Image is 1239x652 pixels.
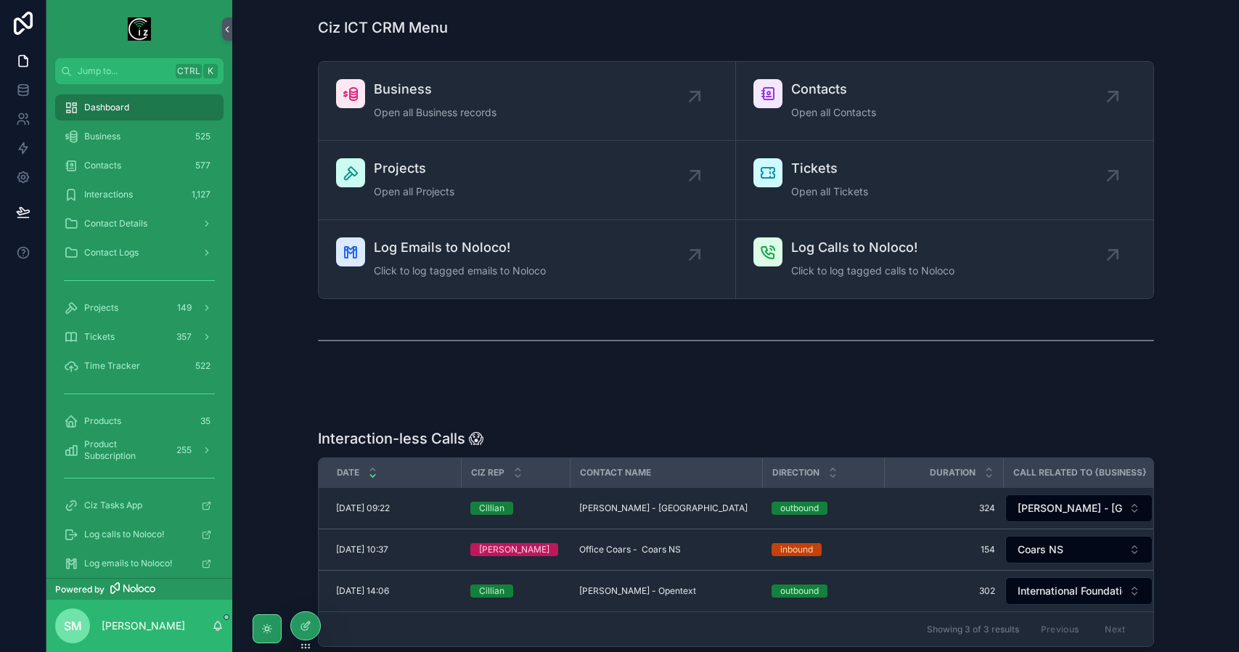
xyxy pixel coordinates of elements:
span: Contacts [791,79,876,99]
span: Call Related To {Business} [1013,467,1147,478]
div: [PERSON_NAME] [479,543,549,556]
a: inbound [772,543,876,556]
div: 35 [196,412,215,430]
a: [PERSON_NAME] [470,543,562,556]
a: Interactions1,127 [55,182,224,208]
span: K [205,65,216,77]
span: Tickets [84,331,115,343]
a: [PERSON_NAME] - [GEOGRAPHIC_DATA] [579,502,754,514]
span: Log emails to Noloco! [84,558,172,569]
button: Select Button [1005,494,1153,522]
a: Time Tracker522 [55,353,224,379]
div: 522 [191,357,215,375]
span: Contact Name [580,467,651,478]
a: 302 [894,585,995,597]
span: Log Emails to Noloco! [374,237,546,258]
a: Ciz Tasks App [55,492,224,518]
h1: Ciz ICT CRM Menu [318,17,448,38]
a: [DATE] 09:22 [336,502,453,514]
span: Contacts [84,160,121,171]
a: ContactsOpen all Contacts [736,62,1153,141]
a: [DATE] 10:37 [336,544,453,555]
a: Projects149 [55,295,224,321]
button: Select Button [1005,536,1153,563]
span: Open all Tickets [791,184,868,199]
a: Product Subscription255 [55,437,224,463]
span: Click to log tagged emails to Noloco [374,264,546,278]
span: Dashboard [84,102,129,113]
span: Projects [84,302,118,314]
span: [PERSON_NAME] - [GEOGRAPHIC_DATA] [579,502,748,514]
span: Open all Business records [374,105,496,120]
a: BusinessOpen all Business records [319,62,736,141]
div: 525 [191,128,215,145]
div: Cillian [479,502,504,515]
a: Contact Details [55,211,224,237]
p: [PERSON_NAME] [102,619,185,633]
a: Select Button [1005,535,1153,564]
a: [DATE] 14:06 [336,585,453,597]
span: Time Tracker [84,360,140,372]
span: Jump to... [78,65,170,77]
span: Contact Details [84,218,147,229]
div: Cillian [479,584,504,598]
a: Products35 [55,408,224,434]
a: 324 [894,502,995,514]
button: Jump to...CtrlK [55,58,224,84]
a: outbound [772,584,876,598]
a: Log Calls to Noloco!Click to log tagged calls to Noloco [736,220,1153,298]
span: Products [84,415,121,427]
a: TicketsOpen all Tickets [736,141,1153,220]
span: Tickets [791,158,868,179]
div: 255 [172,441,196,459]
span: Direction [772,467,819,478]
img: App logo [128,17,151,41]
a: outbound [772,502,876,515]
div: outbound [780,584,819,598]
a: Cillian [470,502,562,515]
a: Powered by [46,578,232,600]
a: Log emails to Noloco! [55,550,224,576]
a: Contacts577 [55,152,224,179]
div: inbound [780,543,813,556]
span: Ciz Tasks App [84,500,142,511]
span: Product Subscription [84,439,166,462]
a: Cillian [470,584,562,598]
a: Select Button [1005,576,1153,606]
span: Showing 3 of 3 results [927,624,1019,635]
a: Tickets357 [55,324,224,350]
a: Business525 [55,123,224,150]
span: Business [84,131,120,142]
div: 357 [172,328,196,346]
span: Duration [930,467,976,478]
span: Business [374,79,496,99]
span: Log Calls to Noloco! [791,237,954,258]
div: scrollable content [46,84,232,578]
span: Ciz Rep [471,467,504,478]
span: Ctrl [176,64,202,78]
span: Office Coars - Coars NS [579,544,681,555]
span: Log calls to Noloco! [84,529,164,540]
span: Interactions [84,189,133,200]
a: Log Emails to Noloco!Click to log tagged emails to Noloco [319,220,736,298]
span: Open all Projects [374,184,454,199]
span: Coars NS [1018,542,1063,557]
span: Date [337,467,359,478]
a: Office Coars - Coars NS [579,544,754,555]
a: 154 [894,544,995,555]
span: Powered by [55,584,105,595]
a: Contact Logs [55,240,224,266]
div: 577 [191,157,215,174]
div: 1,127 [187,186,215,203]
a: Log calls to Noloco! [55,521,224,547]
span: Click to log tagged calls to Noloco [791,264,954,278]
span: Open all Contacts [791,105,876,120]
a: Select Button [1005,494,1153,523]
a: [PERSON_NAME] - Opentext [579,585,754,597]
span: SM [64,617,82,635]
span: Projects [374,158,454,179]
span: [PERSON_NAME] - [GEOGRAPHIC_DATA] [1018,501,1123,516]
h1: Interaction-less Calls 😱 [318,428,484,449]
